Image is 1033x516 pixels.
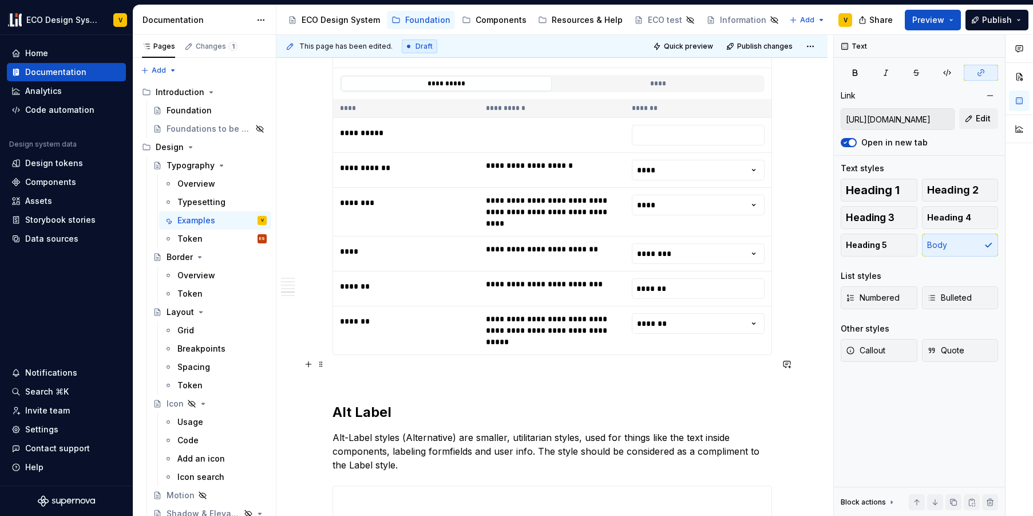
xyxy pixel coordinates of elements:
div: Foundation [167,105,212,116]
div: Introduction [137,83,271,101]
div: Overview [177,270,215,281]
button: Heading 3 [841,206,917,229]
span: Bulleted [927,292,972,304]
div: ECO Design System [302,14,380,26]
a: Overview [159,266,271,285]
button: Edit [959,108,998,129]
span: Share [869,14,893,26]
div: Add an icon [177,453,225,464]
div: Code automation [25,104,94,116]
div: Foundation [405,14,450,26]
span: Publish changes [737,42,793,51]
div: Typesetting [177,196,225,208]
a: Add an icon [159,450,271,468]
a: Design tokens [7,154,126,172]
div: ES [259,233,265,245]
div: Block actions [841,498,886,507]
div: Data sources [25,233,78,245]
div: V [844,15,848,25]
a: Typesetting [159,193,271,211]
div: Other styles [841,323,889,334]
div: List styles [841,270,881,282]
div: Usage [177,416,203,428]
a: Border [148,248,271,266]
div: Breakpoints [177,343,225,354]
span: Heading 3 [846,212,895,223]
button: Bulleted [922,286,999,309]
div: Design tokens [25,157,83,169]
button: Contact support [7,439,126,458]
a: Motion [148,486,271,505]
div: Components [25,176,76,188]
label: Open in new tab [861,137,928,148]
span: Heading 4 [927,212,971,223]
button: Numbered [841,286,917,309]
div: Settings [25,424,58,435]
a: Storybook stories [7,211,126,229]
a: Token [159,376,271,395]
div: Search ⌘K [25,386,69,397]
button: Publish changes [723,38,798,54]
div: Changes [196,42,238,51]
span: This page has been edited. [299,42,393,51]
button: ECO Design SystemV [2,7,130,32]
span: Add [152,66,166,75]
div: Assets [25,195,52,207]
div: Typography [167,160,215,171]
a: Assets [7,192,126,210]
div: Help [25,462,43,473]
button: Notifications [7,364,126,382]
div: Layout [167,306,194,318]
span: Heading 1 [846,184,900,196]
a: Token [159,285,271,303]
a: Foundation [387,11,455,29]
a: Breakpoints [159,340,271,358]
div: Resources & Help [552,14,623,26]
button: Add [137,62,180,78]
h2: Alt Label [333,403,772,422]
a: Data sources [7,230,126,248]
div: Documentation [143,14,251,26]
span: 1 [228,42,238,51]
img: f0abbffb-d71d-4d32-b858-d34959bbcc23.png [8,13,22,27]
p: Alt-Label styles (Alternative) are smaller, utilitarian styles, used for things like the text ins... [333,431,772,472]
a: Icon [148,395,271,413]
div: Page tree [283,9,783,31]
a: TokenES [159,230,271,248]
span: Quote [927,345,964,356]
div: Motion [167,490,195,501]
div: Pages [142,42,175,51]
a: Grid [159,321,271,340]
a: Code [159,431,271,450]
a: Components [7,173,126,191]
a: Invite team [7,401,126,420]
div: Code [177,435,199,446]
div: Text styles [841,163,884,174]
div: Token [177,380,203,391]
div: Block actions [841,494,896,510]
button: Search ⌘K [7,383,126,401]
div: Contact support [25,443,90,454]
div: Icon search [177,471,224,483]
button: Preview [905,10,961,30]
button: Quote [922,339,999,362]
div: Icon [167,398,184,409]
span: Draft [415,42,433,51]
div: Design [156,141,184,153]
div: Grid [177,325,194,336]
div: Home [25,48,48,59]
span: Numbered [846,292,900,304]
div: Components [476,14,527,26]
a: Foundation [148,101,271,120]
a: Overview [159,175,271,193]
a: Documentation [7,63,126,81]
a: Supernova Logo [38,495,95,507]
div: Invite team [25,405,70,416]
button: Help [7,458,126,476]
div: Introduction [156,86,204,98]
span: Callout [846,345,885,356]
button: Publish [965,10,1028,30]
div: ECO test [648,14,682,26]
div: Analytics [25,85,62,97]
button: Callout [841,339,917,362]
